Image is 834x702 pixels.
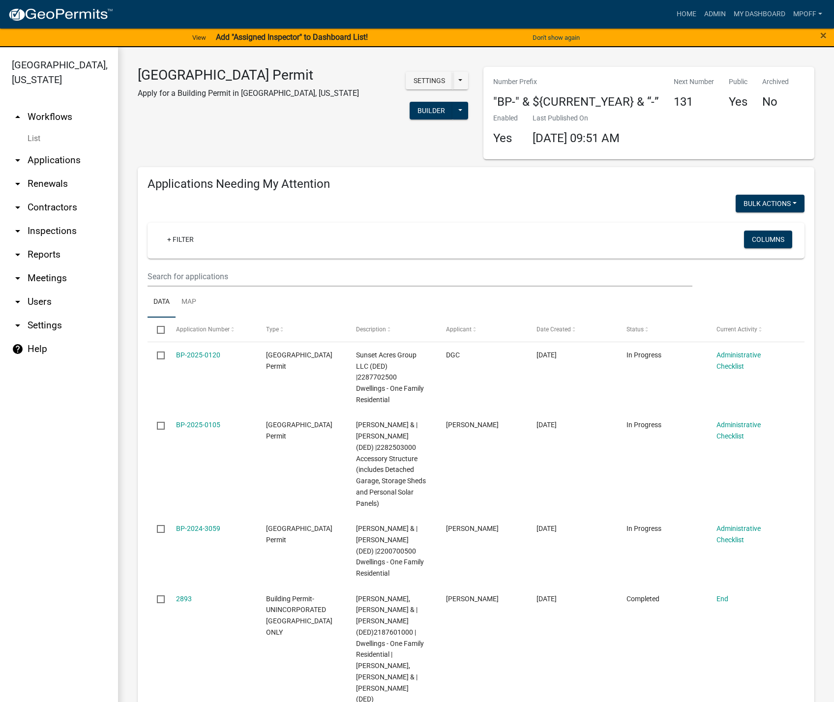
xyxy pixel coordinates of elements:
[166,318,256,341] datatable-header-cell: Application Number
[626,525,661,532] span: In Progress
[716,326,757,333] span: Current Activity
[700,5,730,24] a: Admin
[707,318,797,341] datatable-header-cell: Current Activity
[148,266,692,287] input: Search for applications
[729,95,747,109] h4: Yes
[138,88,359,99] p: Apply for a Building Permit in [GEOGRAPHIC_DATA], [US_STATE]
[729,77,747,87] p: Public
[762,95,789,109] h4: No
[744,231,792,248] button: Columns
[716,421,761,440] a: Administrative Checklist
[176,326,230,333] span: Application Number
[176,351,220,359] a: BP-2025-0120
[356,351,424,404] span: Sunset Acres Group LLC (DED) |2287702500 Dwellings - One Family Residential
[493,95,659,109] h4: "BP-" & ${CURRENT_YEAR} & “-”
[12,343,24,355] i: help
[493,131,518,146] h4: Yes
[138,67,359,84] h3: [GEOGRAPHIC_DATA] Permit
[12,272,24,284] i: arrow_drop_down
[820,29,827,41] button: Close
[493,77,659,87] p: Number Prefix
[12,202,24,213] i: arrow_drop_down
[12,111,24,123] i: arrow_drop_up
[176,595,192,603] a: 2893
[406,72,453,89] button: Settings
[266,525,332,544] span: Marion County Building Permit
[148,287,176,318] a: Data
[12,249,24,261] i: arrow_drop_down
[730,5,789,24] a: My Dashboard
[446,525,499,532] span: Christine
[148,177,804,191] h4: Applications Needing My Attention
[536,525,557,532] span: 10/08/2024
[536,326,571,333] span: Date Created
[533,113,620,123] p: Last Published On
[12,320,24,331] i: arrow_drop_down
[356,326,386,333] span: Description
[716,595,728,603] a: End
[410,102,453,119] button: Builder
[536,421,557,429] span: 07/15/2025
[673,5,700,24] a: Home
[347,318,437,341] datatable-header-cell: Description
[12,154,24,166] i: arrow_drop_down
[12,225,24,237] i: arrow_drop_down
[536,595,557,603] span: 02/12/2024
[626,595,659,603] span: Completed
[789,5,826,24] a: mpoff
[446,421,499,429] span: Matt Van Weelden
[266,595,332,636] span: Building Permit-UNINCORPORATED MARION COUNTY ONLY
[674,77,714,87] p: Next Number
[148,318,166,341] datatable-header-cell: Select
[266,351,332,370] span: Marion County Building Permit
[536,351,557,359] span: 08/05/2025
[176,287,202,318] a: Map
[533,131,620,145] span: [DATE] 09:51 AM
[736,195,804,212] button: Bulk Actions
[216,32,368,42] strong: Add "Assigned Inspector" to Dashboard List!
[446,595,499,603] span: DAN
[446,351,460,359] span: DGC
[266,421,332,440] span: Marion County Building Permit
[820,29,827,42] span: ×
[716,525,761,544] a: Administrative Checklist
[716,351,761,370] a: Administrative Checklist
[529,29,584,46] button: Don't show again
[257,318,347,341] datatable-header-cell: Type
[527,318,617,341] datatable-header-cell: Date Created
[266,326,279,333] span: Type
[159,231,202,248] a: + Filter
[493,113,518,123] p: Enabled
[356,421,426,507] span: Van Weelden, Matthew S & | Van Weelden, Teresa L (DED) |2282503000 Accessory Structure (includes ...
[437,318,527,341] datatable-header-cell: Applicant
[12,296,24,308] i: arrow_drop_down
[626,351,661,359] span: In Progress
[188,29,210,46] a: View
[446,326,472,333] span: Applicant
[12,178,24,190] i: arrow_drop_down
[674,95,714,109] h4: 131
[176,421,220,429] a: BP-2025-0105
[762,77,789,87] p: Archived
[626,421,661,429] span: In Progress
[626,326,644,333] span: Status
[176,525,220,532] a: BP-2024-3059
[617,318,707,341] datatable-header-cell: Status
[356,525,424,577] span: Clark, Howard F & | Clark, Christine L (DED) |2200700500 Dwellings - One Family Residential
